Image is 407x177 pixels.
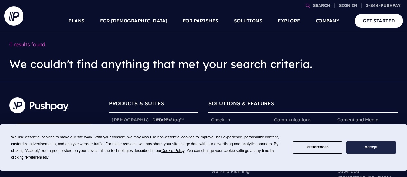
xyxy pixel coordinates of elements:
a: GET STARTED [355,14,403,27]
a: Worship Planning [211,168,250,174]
a: Content and Media [337,117,379,123]
a: COMPANY [316,10,339,32]
a: FOR PARISHES [183,10,218,32]
a: PLANS [69,10,85,32]
a: ParishStaq™ [156,117,184,123]
h6: SOLUTIONS & FEATURES [208,97,398,112]
a: FOR [DEMOGRAPHIC_DATA] [100,10,167,32]
a: Communications [274,117,311,123]
a: Check-in [211,117,230,123]
button: Accept [346,141,396,154]
p: 0 results found. [9,37,398,52]
span: Preferences [26,155,47,160]
a: [DEMOGRAPHIC_DATA]™ [112,117,169,123]
a: EXPLORE [278,10,300,32]
h3: We couldn't find anything that met your search criteria. [9,52,398,77]
a: SOLUTIONS [234,10,263,32]
button: Preferences [293,141,342,154]
span: Cookie Policy [161,148,184,153]
h6: PRODUCTS & SUITES [109,97,199,112]
div: We use essential cookies to make our site work. With your consent, we may also use non-essential ... [11,134,285,161]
